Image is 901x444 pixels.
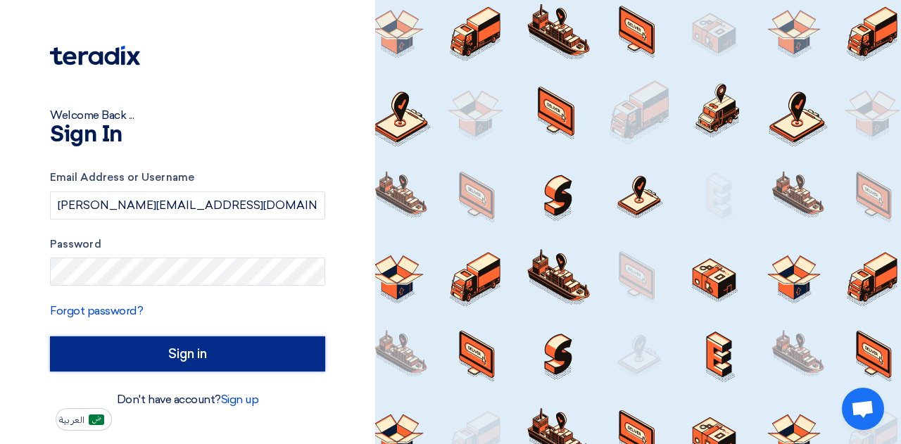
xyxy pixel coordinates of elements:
div: Welcome Back ... [50,107,325,124]
a: Sign up [221,393,259,406]
input: Enter your business email or username [50,191,325,220]
h1: Sign In [50,124,325,146]
img: ar-AR.png [89,414,104,425]
div: Don't have account? [50,391,325,408]
input: Sign in [50,336,325,372]
a: Forgot password? [50,304,143,317]
img: Teradix logo [50,46,140,65]
button: العربية [56,408,112,431]
span: العربية [59,415,84,425]
a: Open chat [842,388,884,430]
label: Password [50,236,325,253]
label: Email Address or Username [50,170,325,186]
